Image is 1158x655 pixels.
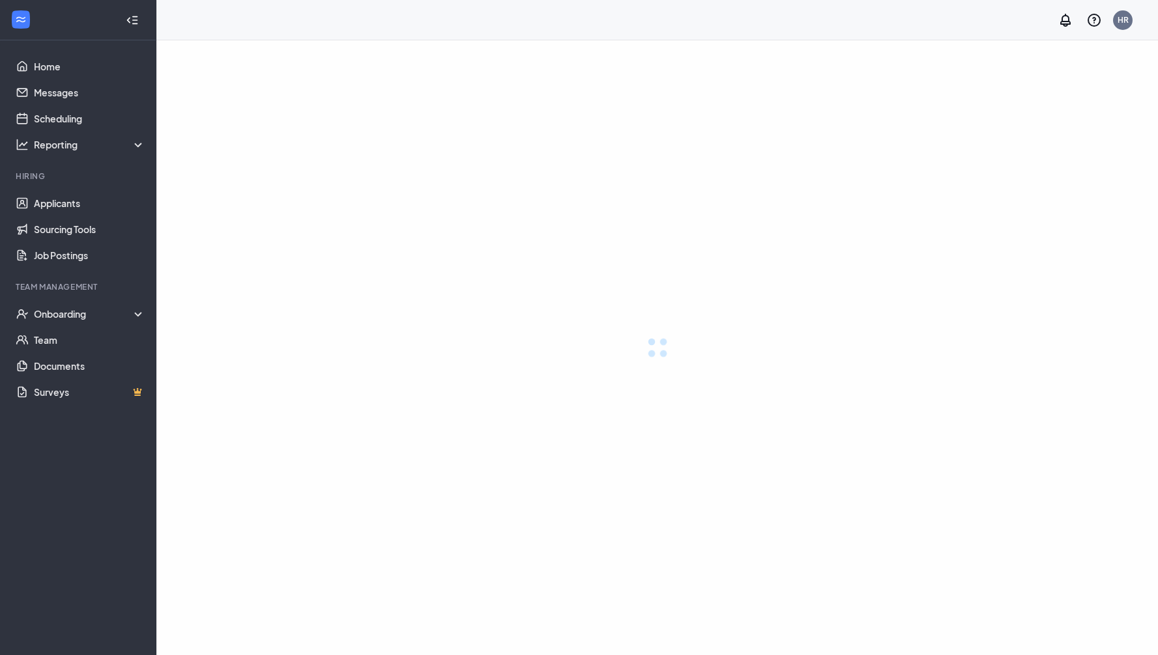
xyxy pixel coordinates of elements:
[16,138,29,151] svg: Analysis
[34,53,145,79] a: Home
[14,13,27,26] svg: WorkstreamLogo
[34,379,145,405] a: SurveysCrown
[34,307,146,320] div: Onboarding
[34,79,145,105] a: Messages
[34,105,145,132] a: Scheduling
[126,14,139,27] svg: Collapse
[34,138,146,151] div: Reporting
[16,281,143,292] div: Team Management
[1118,14,1129,25] div: HR
[34,216,145,242] a: Sourcing Tools
[1058,12,1073,28] svg: Notifications
[16,171,143,182] div: Hiring
[1086,12,1102,28] svg: QuestionInfo
[34,327,145,353] a: Team
[34,190,145,216] a: Applicants
[34,353,145,379] a: Documents
[16,307,29,320] svg: UserCheck
[34,242,145,268] a: Job Postings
